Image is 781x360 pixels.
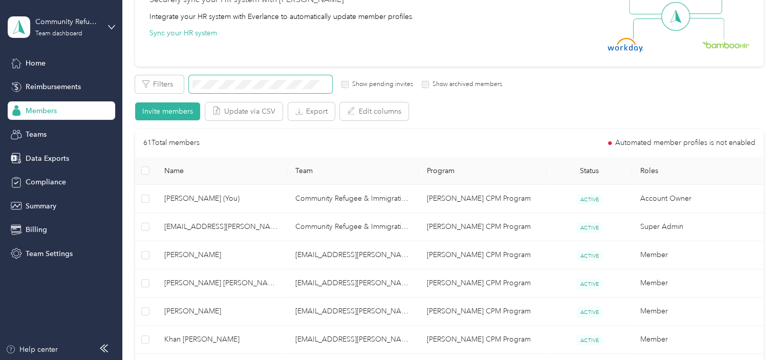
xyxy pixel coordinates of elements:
span: [PERSON_NAME] (You) [164,193,279,204]
span: Data Exports [26,153,69,164]
button: Help center [6,344,58,355]
th: Roles [632,157,764,185]
span: ACTIVE [576,222,602,233]
span: ACTIVE [576,335,602,346]
div: Integrate your HR system with Everlance to automatically update member profiles. [149,11,414,22]
span: Team Settings [26,248,73,259]
td: Community Refugee & Immigration Services (CRIS) [287,213,419,241]
p: 61 Total members [143,137,200,149]
td: CRIS CPM Program [419,269,547,298]
td: Karina Harty-Morrison (You) [156,185,288,213]
th: Program [419,157,547,185]
td: Khan Wali Daudzai [156,326,288,354]
img: Line Right Down [688,18,724,40]
td: CRIS CPM Program [419,241,547,269]
label: Show archived members [429,80,502,89]
span: ACTIVE [576,194,602,205]
span: [EMAIL_ADDRESS][PERSON_NAME][US_STATE][DOMAIN_NAME] [164,221,279,232]
td: Super Admin [632,213,764,241]
td: Member [632,269,764,298]
td: Member [632,298,764,326]
td: CRIS CPM Program [419,185,547,213]
td: CRIS CPM Program [419,326,547,354]
td: Abdi-Hakim Mohamed [156,269,288,298]
span: Automated member profiles is not enabled [615,139,755,146]
label: Show pending invites [349,80,413,89]
span: Compliance [26,177,66,187]
span: Members [26,105,57,116]
th: Team [287,157,419,185]
img: Workday [608,38,643,52]
span: Reimbursements [26,81,81,92]
span: ACTIVE [576,250,602,261]
td: Member [632,241,764,269]
button: Export [288,102,335,120]
span: Home [26,58,46,69]
span: ACTIVE [576,307,602,317]
td: Anitha Kavuna [156,298,288,326]
td: Community Refugee & Immigration Services (CRIS) [287,185,419,213]
td: CRIS CPM Program [419,213,547,241]
td: CRIS CPM Program [419,298,547,326]
button: Sync your HR system [149,28,217,38]
span: [PERSON_NAME] [164,249,279,261]
td: nnepal@cris-ohio.org [287,269,419,298]
td: Member [632,326,764,354]
span: Teams [26,129,47,140]
span: Name [164,166,279,175]
td: success+cris-ohio@everlance.com [156,213,288,241]
span: [PERSON_NAME] [164,306,279,317]
td: treeve@cris-ohio.org [287,241,419,269]
span: [PERSON_NAME] [PERSON_NAME] [164,278,279,289]
td: Account Owner [632,185,764,213]
th: Name [156,157,288,185]
span: Billing [26,224,47,235]
button: Update via CSV [205,102,283,120]
img: Line Left Down [633,18,668,39]
button: Filters [135,75,184,93]
iframe: Everlance-gr Chat Button Frame [724,303,781,360]
span: Summary [26,201,56,211]
div: Team dashboard [35,31,82,37]
td: Anna Delaney [156,241,288,269]
td: treeve@cris-ohio.org [287,298,419,326]
button: Edit columns [340,102,408,120]
div: Community Refugee & Immigration Services ([PERSON_NAME]) [35,16,99,27]
img: BambooHR [702,41,749,48]
span: Khan [PERSON_NAME] [164,334,279,345]
td: nnepal@cris-ohio.org [287,326,419,354]
span: ACTIVE [576,279,602,289]
th: Status [547,157,632,185]
button: Invite members [135,102,200,120]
